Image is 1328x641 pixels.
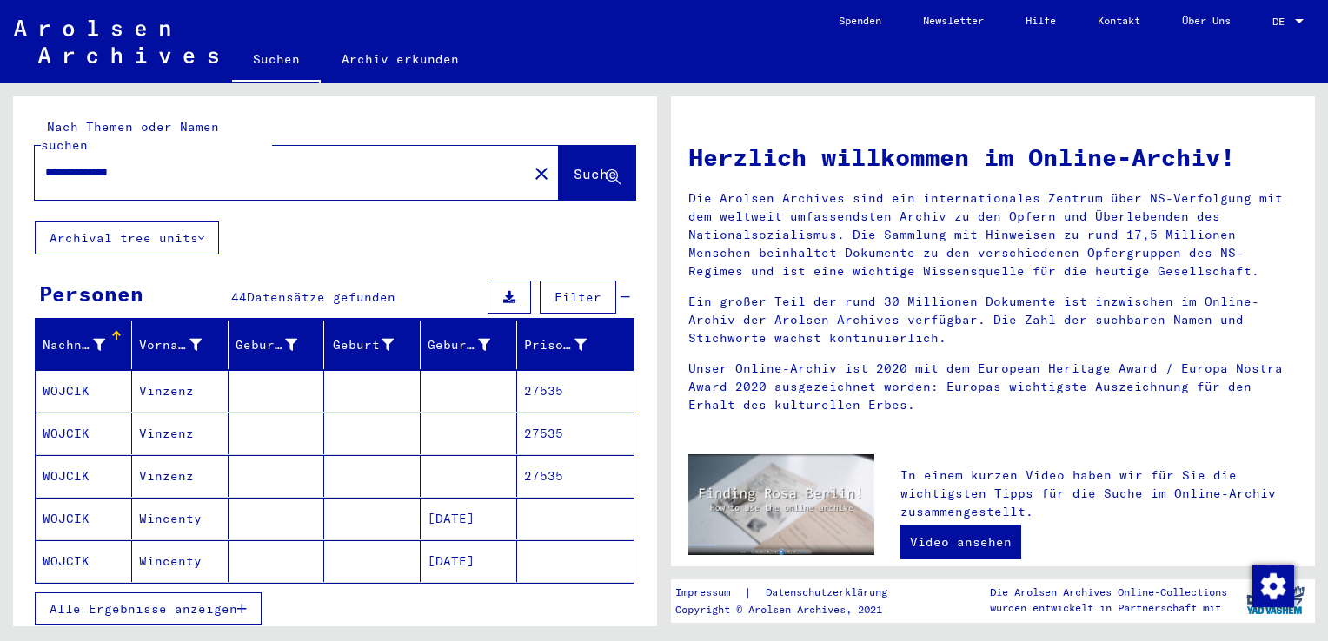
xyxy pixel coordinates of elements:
[540,281,616,314] button: Filter
[139,336,202,354] div: Vorname
[1272,16,1291,28] span: DE
[688,360,1298,414] p: Unser Online-Archiv ist 2020 mit dem European Heritage Award / Europa Nostra Award 2020 ausgezeic...
[50,601,237,617] span: Alle Ergebnisse anzeigen
[36,413,132,454] mat-cell: WOJCIK
[36,320,132,369] mat-header-cell: Nachname
[554,289,601,305] span: Filter
[36,370,132,412] mat-cell: WOJCIK
[990,585,1227,600] p: Die Arolsen Archives Online-Collections
[36,498,132,539] mat-cell: WOJCIK
[331,331,420,359] div: Geburt‏
[132,413,229,454] mat-cell: Vinzenz
[688,454,874,555] img: video.jpg
[421,540,517,582] mat-cell: [DATE]
[688,139,1298,175] h1: Herzlich willkommen im Online-Archiv!
[132,540,229,582] mat-cell: Wincenty
[39,278,143,309] div: Personen
[236,336,298,354] div: Geburtsname
[752,584,908,602] a: Datenschutzerklärung
[229,320,325,369] mat-header-cell: Geburtsname
[517,413,634,454] mat-cell: 27535
[517,455,634,497] mat-cell: 27535
[990,600,1227,616] p: wurden entwickelt in Partnerschaft mit
[247,289,395,305] span: Datensätze gefunden
[524,336,587,354] div: Prisoner #
[321,38,480,80] a: Archiv erkunden
[35,221,219,254] button: Archival tree units
[1252,565,1293,606] div: Zustimmung ändern
[421,498,517,539] mat-cell: [DATE]
[43,336,105,354] div: Nachname
[900,525,1021,559] a: Video ansehen
[132,320,229,369] mat-header-cell: Vorname
[132,370,229,412] mat-cell: Vinzenz
[428,336,490,354] div: Geburtsdatum
[132,498,229,539] mat-cell: Wincenty
[36,540,132,582] mat-cell: WOJCIK
[428,331,516,359] div: Geburtsdatum
[236,331,324,359] div: Geburtsname
[574,165,617,182] span: Suche
[675,584,744,602] a: Impressum
[517,370,634,412] mat-cell: 27535
[43,331,131,359] div: Nachname
[232,38,321,83] a: Suchen
[324,320,421,369] mat-header-cell: Geburt‏
[531,163,552,184] mat-icon: close
[331,336,394,354] div: Geburt‏
[132,455,229,497] mat-cell: Vinzenz
[421,320,517,369] mat-header-cell: Geburtsdatum
[1243,578,1308,622] img: yv_logo.png
[41,119,219,153] mat-label: Nach Themen oder Namen suchen
[675,584,908,602] div: |
[524,331,613,359] div: Prisoner #
[139,331,228,359] div: Vorname
[559,146,635,200] button: Suche
[1252,565,1294,607] img: Zustimmung ändern
[688,293,1298,347] p: Ein großer Teil der rund 30 Millionen Dokumente ist inzwischen im Online-Archiv der Arolsen Archi...
[688,189,1298,281] p: Die Arolsen Archives sind ein internationales Zentrum über NS-Verfolgung mit dem weltweit umfasse...
[524,155,559,190] button: Clear
[900,466,1298,521] p: In einem kurzen Video haben wir für Sie die wichtigsten Tipps für die Suche im Online-Archiv zusa...
[35,592,262,625] button: Alle Ergebnisse anzeigen
[36,455,132,497] mat-cell: WOJCIK
[517,320,634,369] mat-header-cell: Prisoner #
[675,602,908,618] p: Copyright © Arolsen Archives, 2021
[14,20,218,63] img: Arolsen_neg.svg
[231,289,247,305] span: 44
